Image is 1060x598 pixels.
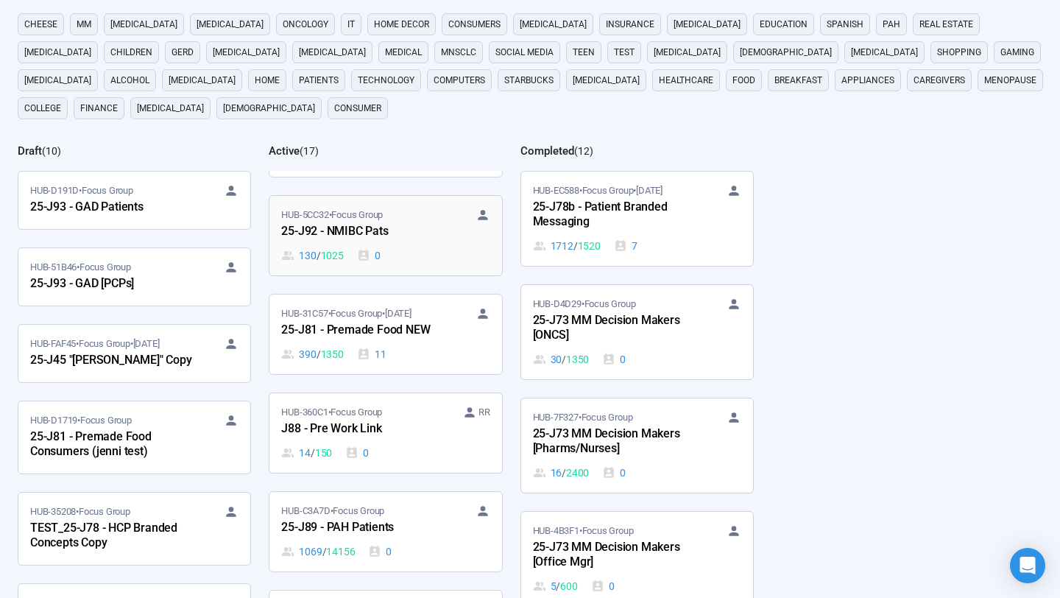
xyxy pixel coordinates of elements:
span: starbucks [504,73,554,88]
span: ( 10 ) [42,145,61,157]
div: 25-J78b - Patient Branded Messaging [533,198,695,232]
div: 0 [602,465,626,481]
span: children [110,45,152,60]
div: 11 [357,346,386,362]
span: [MEDICAL_DATA] [24,45,91,60]
span: HUB-D1719 • Focus Group [30,413,132,428]
span: computers [434,73,485,88]
span: caregivers [914,73,965,88]
span: healthcare [659,73,713,88]
span: mnsclc [441,45,476,60]
a: HUB-31C57•Focus Group•[DATE]25-J81 - Premade Food NEW390 / 135011 [269,295,501,374]
span: shopping [937,45,981,60]
h2: Completed [520,144,574,158]
span: home [255,73,280,88]
span: [MEDICAL_DATA] [851,45,918,60]
span: Insurance [606,17,654,32]
span: HUB-4B3F1 • Focus Group [533,524,634,538]
span: cheese [24,17,57,32]
div: 25-J73 MM Decision Makers [Office Mgr] [533,538,695,572]
div: 25-J93 - GAD Patients [30,198,192,217]
span: Food [732,73,755,88]
div: 7 [614,238,637,254]
span: home decor [374,17,429,32]
div: 25-J89 - PAH Patients [281,518,443,538]
a: HUB-7F327•Focus Group25-J73 MM Decision Makers [Pharms/Nurses]16 / 24000 [521,398,753,493]
span: [MEDICAL_DATA] [654,45,721,60]
span: 14156 [326,544,355,560]
div: 1069 [281,544,355,560]
span: HUB-7F327 • Focus Group [533,410,633,425]
span: [MEDICAL_DATA] [299,45,366,60]
span: / [317,346,321,362]
span: / [317,247,321,264]
div: 25-J45 "[PERSON_NAME]" Copy [30,351,192,370]
span: HUB-5CC32 • Focus Group [281,208,383,222]
time: [DATE] [636,185,662,196]
span: [MEDICAL_DATA] [674,17,741,32]
div: 30 [533,351,590,367]
div: Open Intercom Messenger [1010,548,1045,583]
span: Teen [573,45,595,60]
div: TEST_25-J78 - HCP Branded Concepts Copy [30,519,192,553]
span: oncology [283,17,328,32]
span: GERD [172,45,194,60]
span: finance [80,101,118,116]
span: HUB-31C57 • Focus Group • [281,306,411,321]
span: 150 [315,445,332,461]
span: [MEDICAL_DATA] [197,17,264,32]
span: HUB-35208 • Focus Group [30,504,130,519]
span: real estate [919,17,973,32]
div: 25-J73 MM Decision Makers [Pharms/Nurses] [533,425,695,459]
span: [DEMOGRAPHIC_DATA] [740,45,832,60]
a: HUB-51B46•Focus Group25-J93 - GAD [PCPs] [18,248,250,306]
span: HUB-360C1 • Focus Group [281,405,382,420]
h2: Active [269,144,300,158]
span: / [562,465,566,481]
span: it [347,17,355,32]
span: HUB-D4D29 • Focus Group [533,297,636,312]
a: HUB-D4D29•Focus Group25-J73 MM Decision Makers [ONCS]30 / 13500 [521,285,753,379]
span: [MEDICAL_DATA] [137,101,204,116]
span: PAH [883,17,900,32]
span: gaming [1000,45,1034,60]
span: medical [385,45,422,60]
span: alcohol [110,73,149,88]
span: 2400 [566,465,589,481]
time: [DATE] [385,308,411,319]
span: ( 17 ) [300,145,319,157]
div: 14 [281,445,332,461]
span: 600 [560,578,577,594]
span: breakfast [774,73,822,88]
div: 0 [602,351,626,367]
span: consumers [448,17,501,32]
span: 1350 [566,351,589,367]
a: HUB-D191D•Focus Group25-J93 - GAD Patients [18,172,250,229]
span: technology [358,73,414,88]
span: / [311,445,315,461]
span: 1025 [321,247,344,264]
div: J88 - Pre Work Link [281,420,443,439]
div: 16 [533,465,590,481]
span: [MEDICAL_DATA] [169,73,236,88]
div: 0 [368,544,392,560]
span: Patients [299,73,339,88]
span: / [573,238,578,254]
span: 1350 [321,346,344,362]
a: HUB-35208•Focus GroupTEST_25-J78 - HCP Branded Concepts Copy [18,493,250,565]
a: HUB-C3A7D•Focus Group25-J89 - PAH Patients1069 / 141560 [269,492,501,571]
time: [DATE] [133,338,160,349]
div: 130 [281,247,343,264]
div: 25-J92 - NMIBC Pats [281,222,443,242]
span: [MEDICAL_DATA] [520,17,587,32]
div: 5 [533,578,578,594]
span: HUB-D191D • Focus Group [30,183,133,198]
span: HUB-FAF45 • Focus Group • [30,337,159,351]
div: 390 [281,346,343,362]
span: HUB-EC588 • Focus Group • [533,183,662,198]
div: 0 [591,578,615,594]
div: 25-J81 - Premade Food Consumers (jenni test) [30,428,192,462]
a: HUB-D1719•Focus Group25-J81 - Premade Food Consumers (jenni test) [18,401,250,474]
span: college [24,101,61,116]
span: [MEDICAL_DATA] [573,73,640,88]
